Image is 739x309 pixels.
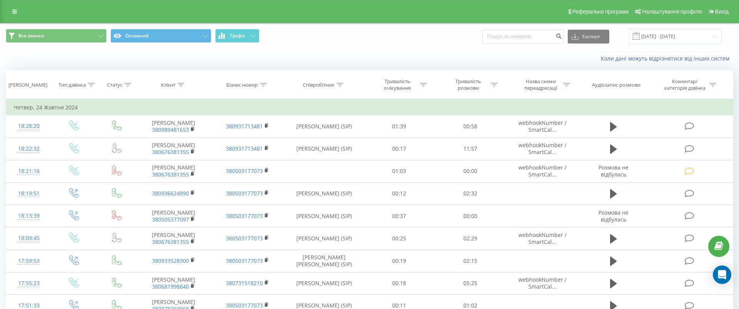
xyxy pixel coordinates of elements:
[482,30,564,44] input: Пошук за номером
[284,272,364,294] td: [PERSON_NAME] (SIP)
[137,115,211,138] td: [PERSON_NAME]
[435,138,505,160] td: 11:57
[364,160,435,182] td: 01:03
[14,164,44,179] div: 18:21:16
[59,82,86,88] div: Тип дзвінка
[230,33,245,39] span: Графік
[435,227,505,250] td: 02:29
[435,272,505,294] td: 05:25
[137,272,211,294] td: [PERSON_NAME]
[284,138,364,160] td: [PERSON_NAME] (SIP)
[14,208,44,223] div: 18:13:39
[215,29,259,43] button: Графік
[435,182,505,205] td: 02:32
[592,82,640,88] div: Аудіозапис розмови
[226,167,263,175] a: 380503177073
[14,141,44,156] div: 18:22:32
[518,119,567,133] span: webhookNumber / SmartCal...
[226,212,263,220] a: 380503177073
[284,115,364,138] td: [PERSON_NAME] (SIP)
[226,257,263,264] a: 380503177073
[518,141,567,156] span: webhookNumber / SmartCal...
[226,82,258,88] div: Бізнес номер
[642,8,702,15] span: Налаштування профілю
[152,190,189,197] a: 380936624890
[137,205,211,227] td: [PERSON_NAME]
[137,160,211,182] td: [PERSON_NAME]
[110,29,211,43] button: Основний
[6,100,733,115] td: Четвер, 24 Жовтня 2024
[14,231,44,246] div: 18:09:45
[152,171,189,178] a: 380676381355
[364,250,435,272] td: 00:19
[364,272,435,294] td: 00:18
[226,190,263,197] a: 380503177073
[662,78,707,91] div: Коментар/категорія дзвінка
[152,283,189,290] a: 380681998640
[713,265,731,284] div: Open Intercom Messenger
[303,82,334,88] div: Співробітник
[14,119,44,134] div: 18:28:20
[364,115,435,138] td: 01:39
[435,250,505,272] td: 02:15
[18,33,44,39] span: Все звонки
[107,82,122,88] div: Статус
[715,8,729,15] span: Вихід
[435,160,505,182] td: 00:00
[152,148,189,156] a: 380676381355
[14,186,44,201] div: 18:19:51
[601,55,733,62] a: Коли дані можуть відрізнятися вiд інших систем
[14,276,44,291] div: 17:55:23
[435,205,505,227] td: 00:00
[599,164,629,178] span: Розмова не відбулась
[152,126,189,133] a: 380989481653
[520,78,561,91] div: Назва схеми переадресації
[448,78,489,91] div: Тривалість розмови
[572,8,629,15] span: Реферальна програма
[284,182,364,205] td: [PERSON_NAME] (SIP)
[518,276,567,290] span: webhookNumber / SmartCal...
[226,145,263,152] a: 380931713481
[518,164,567,178] span: webhookNumber / SmartCal...
[518,231,567,245] span: webhookNumber / SmartCal...
[226,123,263,130] a: 380931713481
[6,29,107,43] button: Все звонки
[568,30,609,44] button: Експорт
[161,82,176,88] div: Клієнт
[364,227,435,250] td: 00:25
[14,254,44,269] div: 17:59:53
[284,250,364,272] td: [PERSON_NAME] [PERSON_NAME] (SIP)
[284,227,364,250] td: [PERSON_NAME] (SIP)
[599,209,629,223] span: Розмова не відбулась
[364,138,435,160] td: 00:17
[435,115,505,138] td: 00:58
[284,205,364,227] td: [PERSON_NAME] (SIP)
[364,182,435,205] td: 00:12
[377,78,418,91] div: Тривалість очікування
[137,138,211,160] td: [PERSON_NAME]
[137,227,211,250] td: [PERSON_NAME]
[152,216,189,223] a: 380505377097
[226,302,263,309] a: 380503177073
[8,82,47,88] div: [PERSON_NAME]
[226,279,263,287] a: 380731518210
[364,205,435,227] td: 00:37
[152,257,189,264] a: 380933528300
[152,238,189,245] a: 380676381355
[226,235,263,242] a: 380503177073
